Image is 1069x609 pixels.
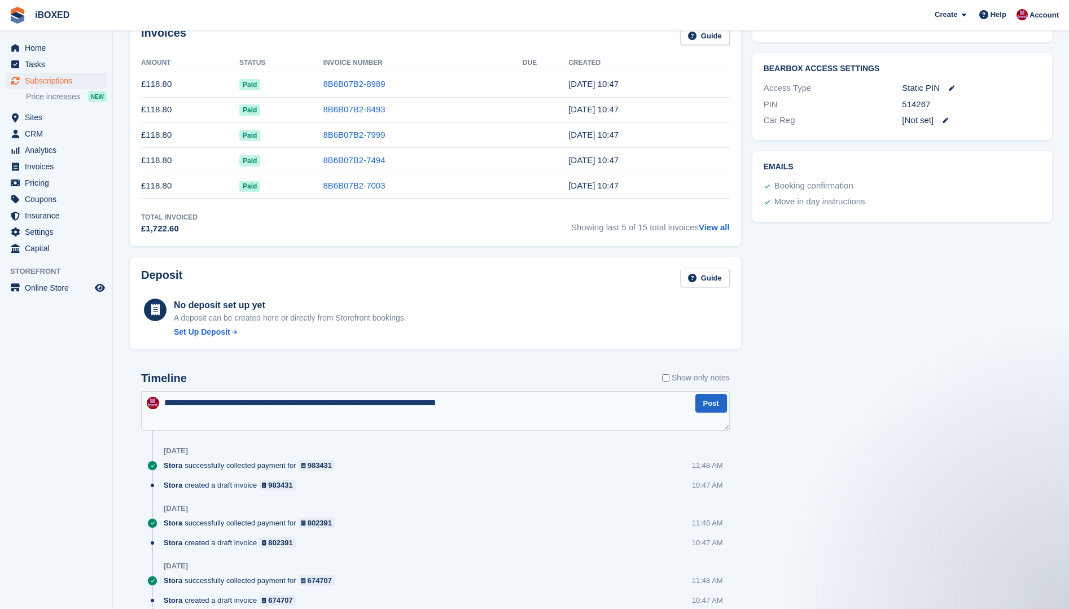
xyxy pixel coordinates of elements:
span: Price increases [26,91,80,102]
div: [DATE] [164,504,188,513]
a: menu [6,191,107,207]
a: 674707 [259,595,296,606]
a: 8B6B07B2-8989 [323,79,385,89]
div: 11:48 AM [692,460,723,471]
th: Due [523,54,568,72]
div: [Not set] [902,114,1041,127]
a: menu [6,40,107,56]
a: iBOXED [30,6,74,24]
div: [DATE] [164,562,188,571]
span: Stora [164,537,182,548]
a: Guide [680,27,730,45]
span: Stora [164,518,182,528]
a: menu [6,73,107,89]
a: menu [6,109,107,125]
div: [DATE] [164,446,188,455]
div: 11:48 AM [692,575,723,586]
div: 674707 [308,575,332,586]
a: 8B6B07B2-7003 [323,181,385,190]
div: 802391 [308,518,332,528]
a: menu [6,142,107,158]
a: Preview store [93,281,107,295]
span: Home [25,40,93,56]
span: Analytics [25,142,93,158]
div: 674707 [268,595,292,606]
span: Coupons [25,191,93,207]
img: Amanda Forder [1017,9,1028,20]
a: Set Up Deposit [174,326,406,338]
div: 10:47 AM [692,595,723,606]
span: Stora [164,595,182,606]
img: stora-icon-8386f47178a22dfd0bd8f6a31ec36ba5ce8667c1dd55bd0f319d3a0aa187defe.svg [9,7,26,24]
td: £118.80 [141,122,239,148]
span: Capital [25,240,93,256]
time: 2025-08-03 09:47:23 UTC [568,130,619,139]
div: successfully collected payment for [164,575,340,586]
div: Move in day instructions [774,195,865,209]
span: Tasks [25,56,93,72]
span: Showing last 5 of 15 total invoices [571,212,730,235]
div: successfully collected payment for [164,518,340,528]
span: Paid [239,181,260,192]
div: PIN [764,98,902,111]
span: CRM [25,126,93,142]
button: Post [695,394,727,413]
a: menu [6,280,107,296]
span: Subscriptions [25,73,93,89]
a: menu [6,208,107,224]
h2: Invoices [141,27,186,45]
a: 8B6B07B2-8493 [323,104,385,114]
div: No deposit set up yet [174,299,406,312]
span: Stora [164,460,182,471]
span: Paid [239,130,260,141]
input: Show only notes [662,372,669,384]
th: Invoice Number [323,54,522,72]
a: menu [6,126,107,142]
div: Set Up Deposit [174,326,230,338]
span: Settings [25,224,93,240]
a: 802391 [259,537,296,548]
span: Online Store [25,280,93,296]
td: £118.80 [141,148,239,173]
a: menu [6,56,107,72]
td: £118.80 [141,173,239,199]
a: 983431 [299,460,335,471]
div: 514267 [902,98,1041,111]
h2: BearBox Access Settings [764,64,1041,73]
h2: Timeline [141,372,187,385]
span: Storefront [10,266,112,277]
div: Total Invoiced [141,212,198,222]
span: Account [1029,10,1059,21]
td: £118.80 [141,97,239,122]
a: 674707 [299,575,335,586]
h2: Emails [764,163,1041,172]
div: created a draft invoice [164,537,301,548]
a: menu [6,240,107,256]
th: Created [568,54,729,72]
th: Status [239,54,323,72]
p: A deposit can be created here or directly from Storefront bookings. [174,312,406,324]
a: View all [699,222,730,232]
div: 802391 [268,537,292,548]
a: menu [6,159,107,174]
span: Paid [239,79,260,90]
a: 983431 [259,480,296,490]
div: 983431 [308,460,332,471]
span: Insurance [25,208,93,224]
td: £118.80 [141,72,239,97]
span: Create [935,9,957,20]
div: 983431 [268,480,292,490]
span: Invoices [25,159,93,174]
div: £1,722.60 [141,222,198,235]
div: Car Reg [764,114,902,127]
div: successfully collected payment for [164,460,340,471]
span: Paid [239,104,260,116]
a: menu [6,224,107,240]
div: created a draft invoice [164,595,301,606]
a: menu [6,175,107,191]
time: 2025-06-03 09:47:33 UTC [568,181,619,190]
label: Show only notes [662,372,730,384]
a: 8B6B07B2-7999 [323,130,385,139]
div: 10:47 AM [692,537,723,548]
a: Price increases NEW [26,90,107,103]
